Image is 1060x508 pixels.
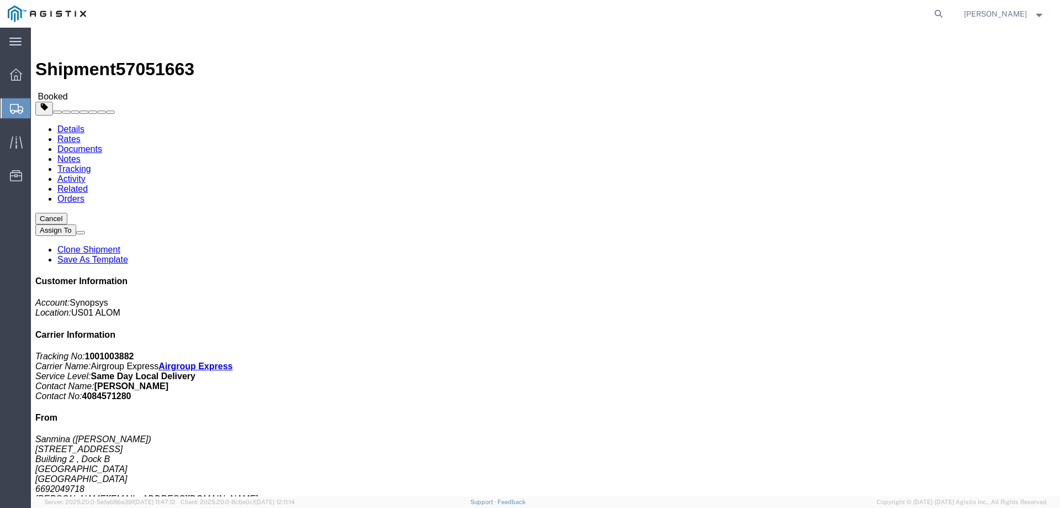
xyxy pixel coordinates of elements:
button: [PERSON_NAME] [963,7,1045,20]
span: [DATE] 11:47:12 [134,499,176,505]
a: Support [470,499,498,505]
img: logo [8,6,86,22]
span: [DATE] 12:11:14 [255,499,295,505]
iframe: FS Legacy Container [31,28,1060,496]
span: Server: 2025.20.0-5efa686e39f [44,499,176,505]
span: Copyright © [DATE]-[DATE] Agistix Inc., All Rights Reserved [877,497,1047,507]
span: Mansi Somaiya [964,8,1027,20]
span: Client: 2025.20.0-8c6e0cf [181,499,295,505]
a: Feedback [497,499,526,505]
